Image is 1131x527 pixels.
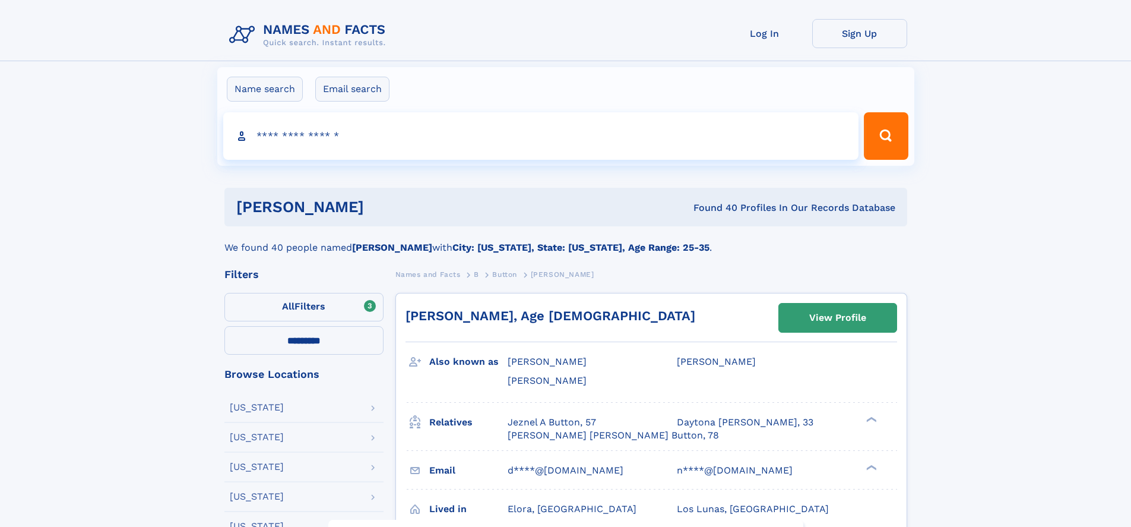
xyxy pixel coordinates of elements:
[508,375,587,386] span: [PERSON_NAME]
[224,19,395,51] img: Logo Names and Facts
[230,403,284,412] div: [US_STATE]
[528,201,895,214] div: Found 40 Profiles In Our Records Database
[508,503,636,515] span: Elora, [GEOGRAPHIC_DATA]
[236,200,529,214] h1: [PERSON_NAME]
[779,304,896,332] a: View Profile
[429,460,508,481] h3: Email
[429,352,508,372] h3: Also known as
[223,112,859,160] input: search input
[230,462,284,472] div: [US_STATE]
[492,270,517,279] span: Button
[224,369,384,380] div: Browse Locations
[429,412,508,433] h3: Relatives
[474,270,479,279] span: B
[809,304,866,332] div: View Profile
[812,19,907,48] a: Sign Up
[677,416,813,429] a: Daytona [PERSON_NAME], 33
[224,226,907,255] div: We found 40 people named with .
[405,308,695,323] a: [PERSON_NAME], Age [DEMOGRAPHIC_DATA]
[474,267,479,282] a: B
[531,270,594,279] span: [PERSON_NAME]
[452,242,709,253] b: City: [US_STATE], State: [US_STATE], Age Range: 25-35
[508,356,587,367] span: [PERSON_NAME]
[315,77,389,102] label: Email search
[717,19,812,48] a: Log In
[224,293,384,321] label: Filters
[230,492,284,501] div: [US_STATE]
[429,499,508,519] h3: Lived in
[677,356,756,367] span: [PERSON_NAME]
[508,429,719,442] a: [PERSON_NAME] [PERSON_NAME] Button, 78
[864,112,908,160] button: Search Button
[224,269,384,280] div: Filters
[227,77,303,102] label: Name search
[863,415,877,423] div: ❯
[230,433,284,442] div: [US_STATE]
[352,242,432,253] b: [PERSON_NAME]
[395,267,461,282] a: Names and Facts
[282,301,294,312] span: All
[677,503,829,515] span: Los Lunas, [GEOGRAPHIC_DATA]
[492,267,517,282] a: Button
[863,463,877,471] div: ❯
[508,416,596,429] a: Jeznel A Button, 57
